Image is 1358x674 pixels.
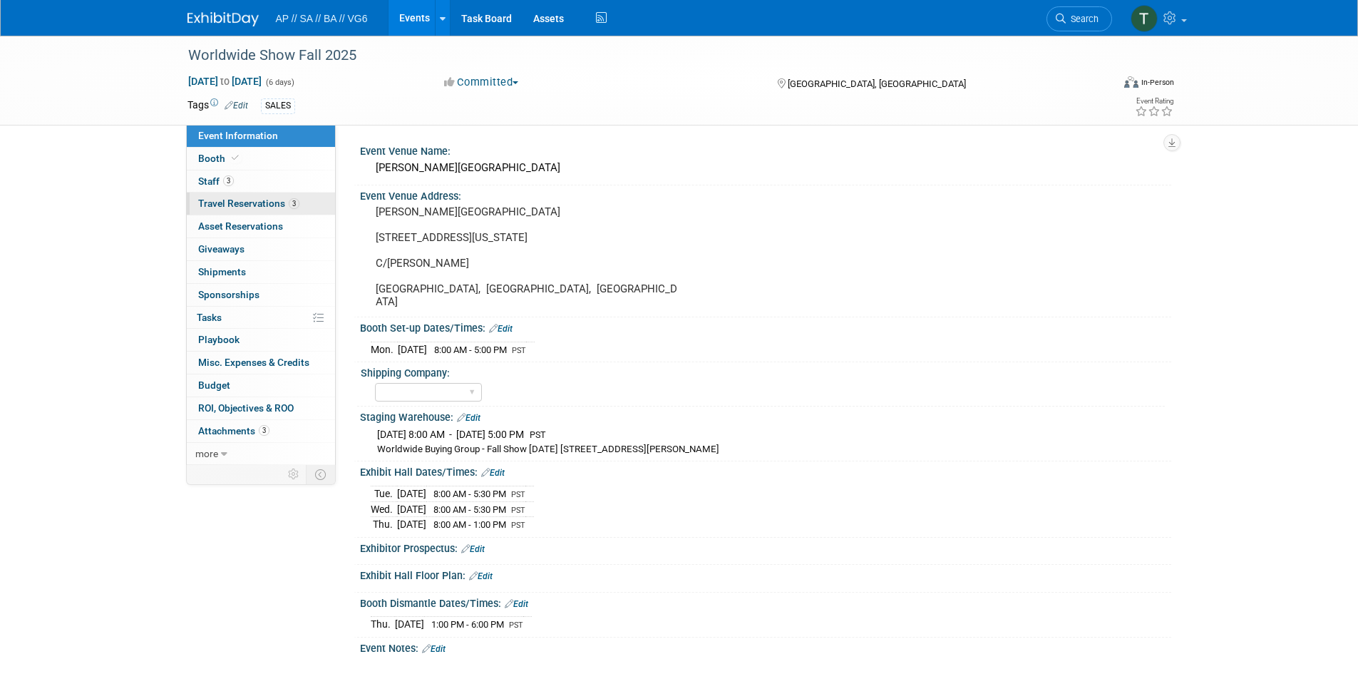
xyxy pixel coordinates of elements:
span: [GEOGRAPHIC_DATA], [GEOGRAPHIC_DATA] [788,78,966,89]
span: [DATE] 8:00 AM - [DATE] 5:00 PM [377,429,524,440]
a: Staff3 [187,170,335,193]
span: Attachments [198,425,269,436]
td: Thu. [371,517,397,532]
a: Edit [469,571,493,581]
span: PST [512,346,526,355]
div: [PERSON_NAME][GEOGRAPHIC_DATA] [371,157,1161,179]
img: ExhibitDay [187,12,259,26]
span: PST [511,506,525,515]
pre: [PERSON_NAME][GEOGRAPHIC_DATA] [STREET_ADDRESS][US_STATE] C/[PERSON_NAME] [GEOGRAPHIC_DATA], [GEO... [376,205,682,308]
span: PST [511,521,525,530]
a: Travel Reservations3 [187,193,335,215]
span: Shipments [198,266,246,277]
a: Edit [461,544,485,554]
a: Edit [225,101,248,111]
span: AP // SA // BA // VG6 [276,13,368,24]
span: Tasks [197,312,222,323]
span: Search [1066,14,1099,24]
a: Edit [481,468,505,478]
span: Travel Reservations [198,198,299,209]
td: [DATE] [397,501,426,517]
div: Worldwide Show Fall 2025 [183,43,1091,68]
span: Misc. Expenses & Credits [198,357,309,368]
td: Tue. [371,486,397,502]
span: 8:00 AM - 5:30 PM [433,489,506,499]
span: [DATE] [DATE] [187,75,262,88]
a: Budget [187,374,335,397]
div: Shipping Company: [361,362,1165,380]
a: more [187,443,335,465]
span: more [195,448,218,459]
span: (6 days) [264,78,294,87]
a: Misc. Expenses & Credits [187,352,335,374]
a: Shipments [187,261,335,283]
span: Asset Reservations [198,220,283,232]
div: Exhibit Hall Dates/Times: [360,461,1171,480]
span: 3 [289,198,299,209]
button: Committed [439,75,524,90]
div: Event Venue Name: [360,141,1171,158]
div: SALES [261,98,295,113]
div: Event Rating [1135,98,1173,105]
td: [DATE] [398,342,427,357]
div: Booth Set-up Dates/Times: [360,317,1171,336]
a: ROI, Objectives & ROO [187,397,335,419]
span: 3 [259,425,269,436]
span: Budget [198,379,230,391]
div: Event Format [1028,74,1175,96]
img: Format-Inperson.png [1124,76,1138,88]
div: Event Venue Address: [360,185,1171,203]
td: [DATE] [397,486,426,502]
div: In-Person [1141,77,1174,88]
td: Thu. [371,617,395,632]
span: PST [530,429,546,440]
span: 3 [223,175,234,186]
a: Search [1046,6,1112,31]
a: Asset Reservations [187,215,335,238]
div: Event Notes: [360,638,1171,656]
span: Booth [198,153,242,164]
span: Event Information [198,130,278,141]
span: PST [511,490,525,499]
a: Booth [187,148,335,170]
a: Edit [489,324,513,334]
span: 8:00 AM - 5:30 PM [433,504,506,515]
a: Attachments3 [187,420,335,442]
div: Exhibit Hall Floor Plan: [360,565,1171,583]
td: [DATE] [397,517,426,532]
td: Mon. [371,342,398,357]
a: Playbook [187,329,335,351]
div: Booth Dismantle Dates/Times: [360,593,1171,611]
div: Staging Warehouse: [360,407,1171,425]
span: PST [509,621,523,630]
a: Edit [422,644,446,654]
span: Sponsorships [198,289,259,300]
a: Edit [457,413,480,423]
div: Exhibitor Prospectus: [360,538,1171,556]
span: ROI, Objectives & ROO [198,402,294,414]
td: Wed. [371,501,397,517]
a: Tasks [187,307,335,329]
span: 1:00 PM - 6:00 PM [431,619,504,630]
span: 8:00 AM - 1:00 PM [433,519,506,530]
a: Sponsorships [187,284,335,306]
a: Edit [505,599,528,609]
td: Toggle Event Tabs [306,465,335,484]
span: Playbook [198,334,240,345]
span: to [218,76,232,87]
td: Tags [187,98,248,114]
span: Giveaways [198,243,245,255]
div: Worldwide Buying Group - Fall Show [DATE] [STREET_ADDRESS][PERSON_NAME] [377,443,1161,456]
a: Event Information [187,125,335,147]
span: 8:00 AM - 5:00 PM [434,344,507,355]
img: Tina McGinty [1131,5,1158,32]
span: Staff [198,175,234,187]
td: [DATE] [395,617,424,632]
i: Booth reservation complete [232,154,239,162]
td: Personalize Event Tab Strip [282,465,307,484]
a: Giveaways [187,238,335,260]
